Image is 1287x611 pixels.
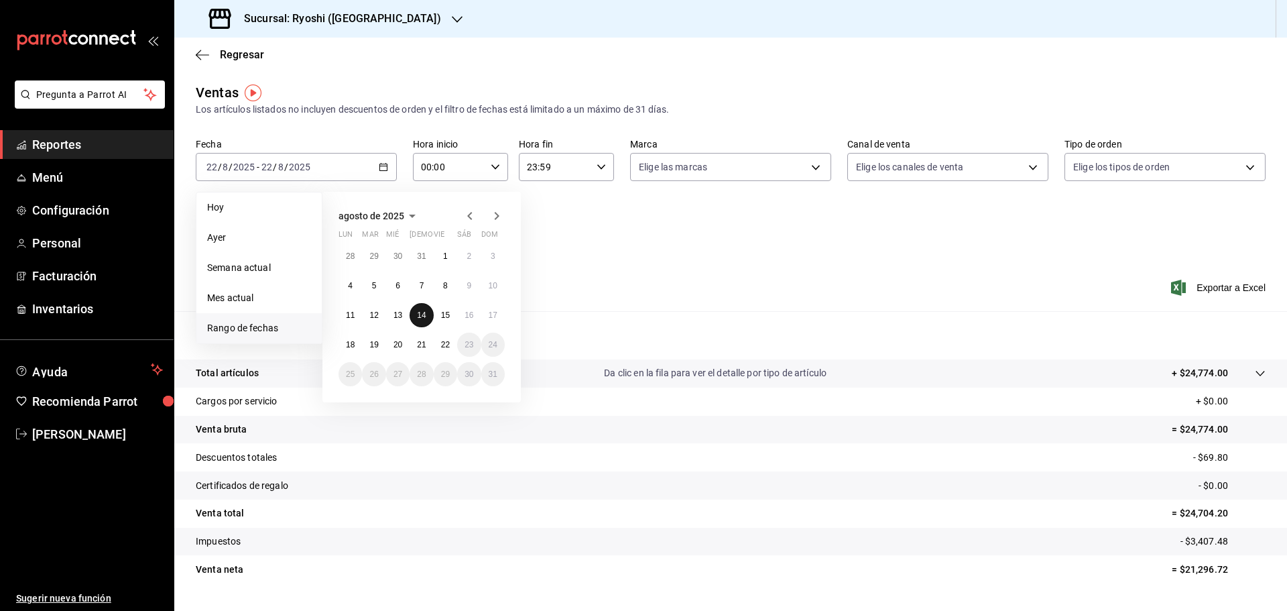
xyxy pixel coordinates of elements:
[481,244,505,268] button: 3 de agosto de 2025
[417,340,426,349] abbr: 21 de agosto de 2025
[207,231,311,245] span: Ayer
[410,274,433,298] button: 7 de agosto de 2025
[273,162,277,172] span: /
[32,135,163,154] span: Reportes
[339,211,404,221] span: agosto de 2025
[261,162,273,172] input: --
[481,230,498,244] abbr: domingo
[362,333,385,357] button: 19 de agosto de 2025
[1174,280,1266,296] button: Exportar a Excel
[147,35,158,46] button: open_drawer_menu
[372,281,377,290] abbr: 5 de agosto de 2025
[278,162,284,172] input: --
[346,370,355,379] abbr: 25 de agosto de 2025
[393,370,402,379] abbr: 27 de agosto de 2025
[457,303,481,327] button: 16 de agosto de 2025
[1172,506,1266,520] p: = $24,704.20
[32,267,163,285] span: Facturación
[395,281,400,290] abbr: 6 de agosto de 2025
[630,140,831,149] label: Marca
[441,340,450,349] abbr: 22 de agosto de 2025
[284,162,288,172] span: /
[393,252,402,261] abbr: 30 de julio de 2025
[288,162,311,172] input: ----
[32,168,163,186] span: Menú
[222,162,229,172] input: --
[441,370,450,379] abbr: 29 de agosto de 2025
[207,291,311,305] span: Mes actual
[489,281,497,290] abbr: 10 de agosto de 2025
[196,423,247,437] p: Venta bruta
[465,311,473,320] abbr: 16 de agosto de 2025
[339,274,362,298] button: 4 de agosto de 2025
[339,362,362,386] button: 25 de agosto de 2025
[196,394,278,408] p: Cargos por servicio
[457,244,481,268] button: 2 de agosto de 2025
[362,244,385,268] button: 29 de julio de 2025
[196,327,1266,343] p: Resumen
[346,311,355,320] abbr: 11 de agosto de 2025
[32,362,145,378] span: Ayuda
[434,303,457,327] button: 15 de agosto de 2025
[481,274,505,298] button: 10 de agosto de 2025
[206,162,218,172] input: --
[362,303,385,327] button: 12 de agosto de 2025
[417,311,426,320] abbr: 14 de agosto de 2025
[1172,366,1228,380] p: + $24,774.00
[443,252,448,261] abbr: 1 de agosto de 2025
[467,281,471,290] abbr: 9 de agosto de 2025
[220,48,264,61] span: Regresar
[417,252,426,261] abbr: 31 de julio de 2025
[1073,160,1170,174] span: Elige los tipos de orden
[245,85,261,101] img: Tooltip marker
[386,244,410,268] button: 30 de julio de 2025
[207,261,311,275] span: Semana actual
[339,333,362,357] button: 18 de agosto de 2025
[369,370,378,379] abbr: 26 de agosto de 2025
[339,208,420,224] button: agosto de 2025
[346,340,355,349] abbr: 18 de agosto de 2025
[457,333,481,357] button: 23 de agosto de 2025
[15,80,165,109] button: Pregunta a Parrot AI
[32,392,163,410] span: Recomienda Parrot
[604,366,826,380] p: Da clic en la fila para ver el detalle por tipo de artículo
[196,48,264,61] button: Regresar
[410,333,433,357] button: 21 de agosto de 2025
[196,506,244,520] p: Venta total
[847,140,1048,149] label: Canal de venta
[434,244,457,268] button: 1 de agosto de 2025
[196,479,288,493] p: Certificados de regalo
[434,274,457,298] button: 8 de agosto de 2025
[233,162,255,172] input: ----
[218,162,222,172] span: /
[196,366,259,380] p: Total artículos
[410,230,489,244] abbr: jueves
[369,340,378,349] abbr: 19 de agosto de 2025
[489,340,497,349] abbr: 24 de agosto de 2025
[519,140,614,149] label: Hora fin
[233,11,441,27] h3: Sucursal: Ryoshi ([GEOGRAPHIC_DATA])
[229,162,233,172] span: /
[196,82,239,103] div: Ventas
[386,303,410,327] button: 13 de agosto de 2025
[443,281,448,290] abbr: 8 de agosto de 2025
[36,88,144,102] span: Pregunta a Parrot AI
[417,370,426,379] abbr: 28 de agosto de 2025
[481,303,505,327] button: 17 de agosto de 2025
[639,160,707,174] span: Elige las marcas
[1172,423,1266,437] p: = $24,774.00
[207,201,311,215] span: Hoy
[489,311,497,320] abbr: 17 de agosto de 2025
[32,425,163,443] span: [PERSON_NAME]
[465,340,473,349] abbr: 23 de agosto de 2025
[196,103,1266,117] div: Los artículos listados no incluyen descuentos de orden y el filtro de fechas está limitado a un m...
[434,362,457,386] button: 29 de agosto de 2025
[346,252,355,261] abbr: 28 de julio de 2025
[457,362,481,386] button: 30 de agosto de 2025
[9,97,165,111] a: Pregunta a Parrot AI
[32,300,163,318] span: Inventarios
[420,281,424,290] abbr: 7 de agosto de 2025
[1196,394,1266,408] p: + $0.00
